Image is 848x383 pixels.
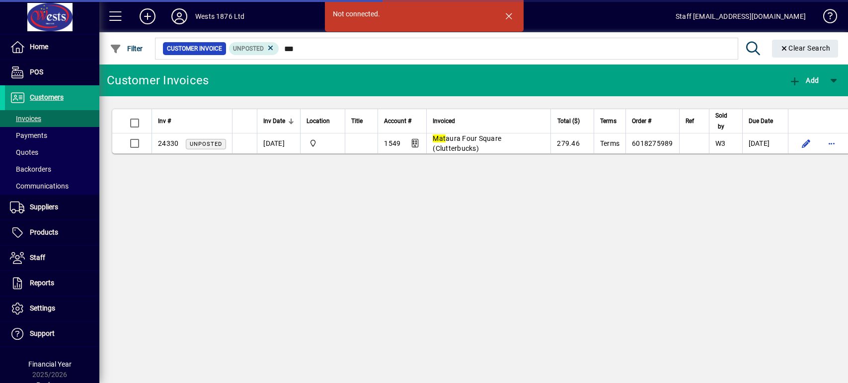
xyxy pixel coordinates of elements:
[5,144,99,161] a: Quotes
[107,72,209,88] div: Customer Invoices
[715,139,726,147] span: W3
[233,45,264,52] span: Unposted
[30,254,45,261] span: Staff
[263,116,294,127] div: Inv Date
[715,110,736,132] div: Sold by
[5,271,99,296] a: Reports
[195,8,244,24] div: Wests 1876 Ltd
[263,116,285,127] span: Inv Date
[158,139,178,147] span: 24330
[30,203,58,211] span: Suppliers
[798,135,814,151] button: Edit
[28,360,72,368] span: Financial Year
[190,141,222,147] span: Unposted
[10,182,69,190] span: Communications
[5,195,99,220] a: Suppliers
[229,42,279,55] mat-chip: Customer Invoice Status: Unposted
[557,116,580,127] span: Total ($)
[632,116,673,127] div: Order #
[158,116,226,127] div: Inv #
[10,148,38,156] span: Quotes
[30,304,55,312] span: Settings
[824,135,840,151] button: More options
[384,116,420,127] div: Account #
[780,44,831,52] span: Clear Search
[110,45,143,53] span: Filter
[10,131,47,139] span: Payments
[5,110,99,127] a: Invoices
[384,116,411,127] span: Account #
[749,116,773,127] span: Due Date
[30,279,54,287] span: Reports
[433,134,501,152] span: aura Four Square (Clutterbucks)
[307,116,339,127] div: Location
[772,40,839,58] button: Clear
[30,228,58,236] span: Products
[600,139,619,147] span: Terms
[789,76,819,84] span: Add
[351,116,372,127] div: Title
[107,40,146,58] button: Filter
[433,116,455,127] span: Invoiced
[433,116,544,127] div: Invoiced
[816,2,836,34] a: Knowledge Base
[786,71,821,89] button: Add
[557,116,589,127] div: Total ($)
[30,43,48,51] span: Home
[749,116,782,127] div: Due Date
[10,115,41,123] span: Invoices
[5,178,99,194] a: Communications
[163,7,195,25] button: Profile
[5,127,99,144] a: Payments
[686,116,694,127] span: Ref
[158,116,171,127] span: Inv #
[132,7,163,25] button: Add
[167,44,222,54] span: Customer Invoice
[742,133,788,153] td: [DATE]
[257,133,300,153] td: [DATE]
[351,116,363,127] span: Title
[5,246,99,270] a: Staff
[676,8,806,24] div: Staff [EMAIL_ADDRESS][DOMAIN_NAME]
[686,116,703,127] div: Ref
[30,68,43,76] span: POS
[715,110,727,132] span: Sold by
[10,165,51,173] span: Backorders
[632,116,651,127] span: Order #
[600,116,617,127] span: Terms
[5,161,99,178] a: Backorders
[5,220,99,245] a: Products
[384,139,400,147] span: 1549
[5,321,99,346] a: Support
[30,93,64,101] span: Customers
[5,60,99,85] a: POS
[433,134,446,142] em: Mat
[307,116,330,127] span: Location
[5,296,99,321] a: Settings
[30,329,55,337] span: Support
[5,35,99,60] a: Home
[632,139,673,147] span: 6018275989
[550,133,594,153] td: 279.46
